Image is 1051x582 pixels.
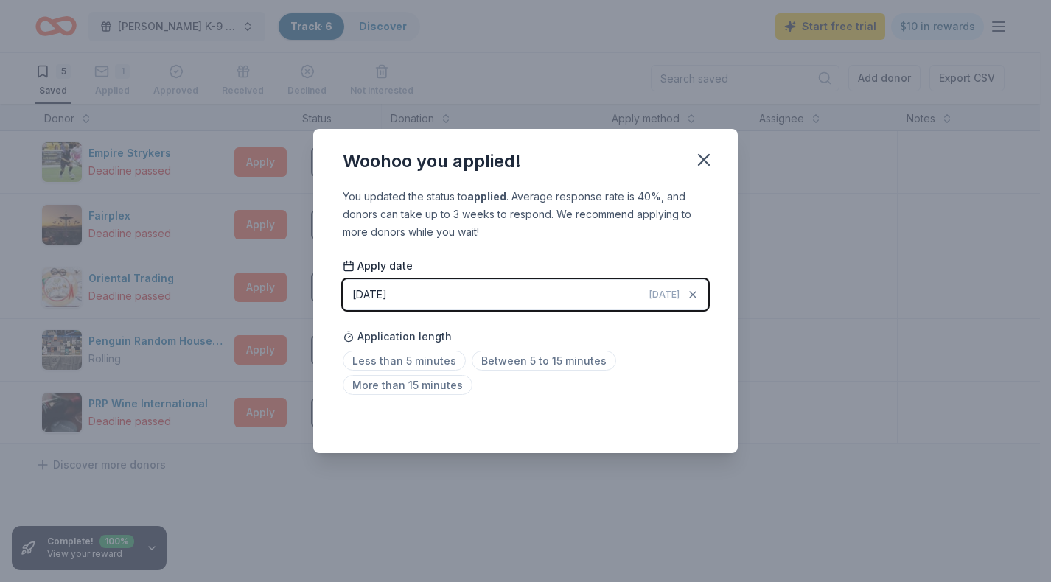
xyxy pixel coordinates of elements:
[343,375,472,395] span: More than 15 minutes
[343,279,708,310] button: [DATE][DATE]
[343,351,466,371] span: Less than 5 minutes
[649,289,680,301] span: [DATE]
[472,351,616,371] span: Between 5 to 15 minutes
[352,286,387,304] div: [DATE]
[343,188,708,241] div: You updated the status to . Average response rate is 40%, and donors can take up to 3 weeks to re...
[343,259,413,273] span: Apply date
[467,190,506,203] b: applied
[343,328,452,346] span: Application length
[343,150,521,173] div: Woohoo you applied!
